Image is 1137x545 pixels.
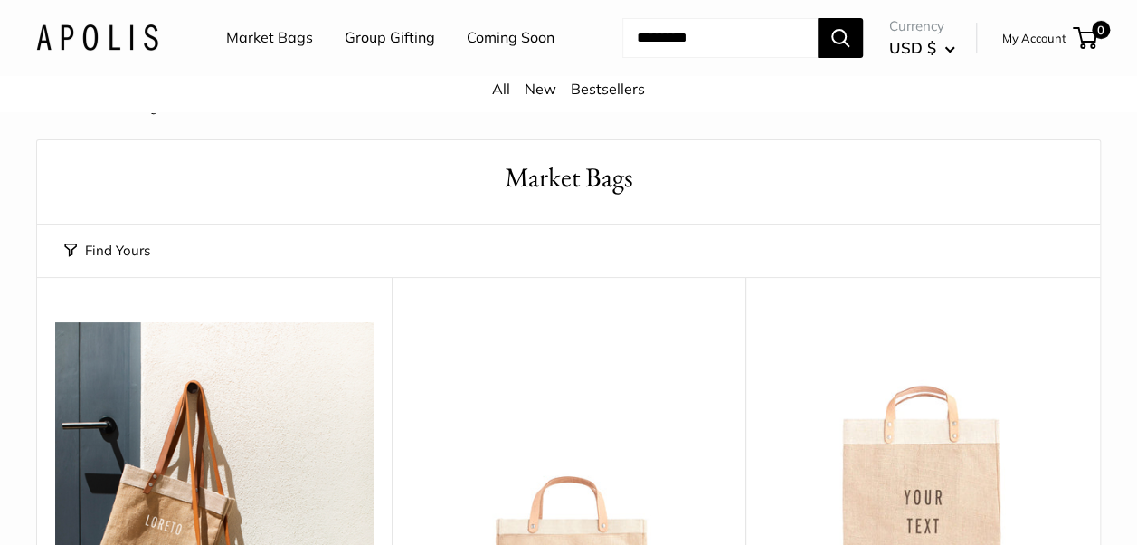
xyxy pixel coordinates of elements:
[1092,21,1110,39] span: 0
[1075,27,1097,49] a: 0
[1002,27,1066,49] a: My Account
[64,238,150,263] button: Find Yours
[492,80,510,98] a: All
[90,99,164,115] span: Market Bags
[345,24,435,52] a: Group Gifting
[226,24,313,52] a: Market Bags
[64,158,1073,197] h1: Market Bags
[889,38,936,57] span: USD $
[571,80,645,98] a: Bestsellers
[889,33,955,62] button: USD $
[467,24,554,52] a: Coming Soon
[36,24,158,51] img: Apolis
[818,18,863,58] button: Search
[889,14,955,39] span: Currency
[622,18,818,58] input: Search...
[525,80,556,98] a: New
[36,99,71,115] a: Home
